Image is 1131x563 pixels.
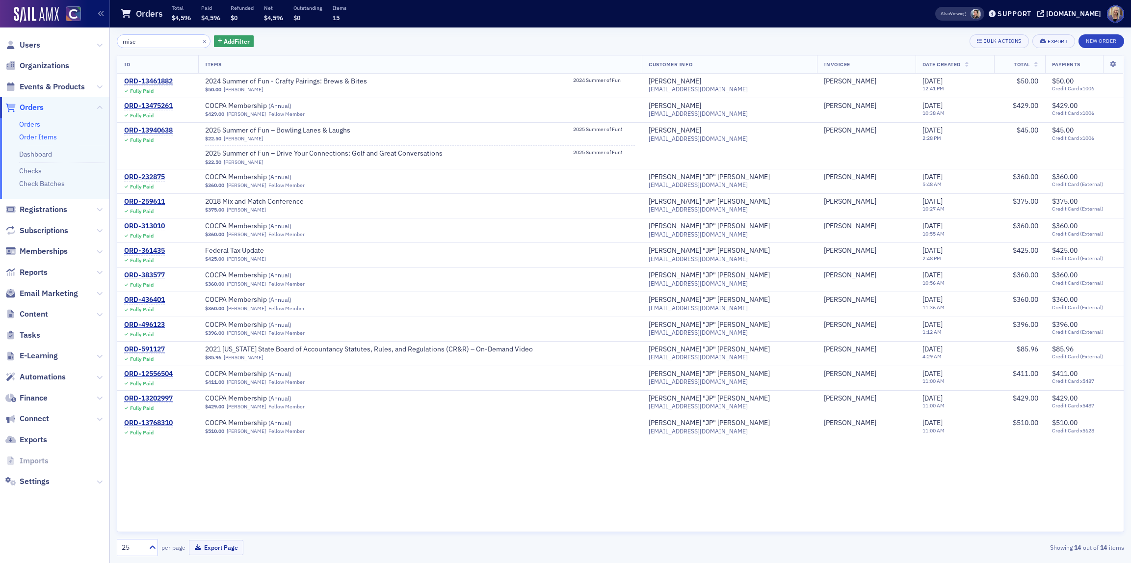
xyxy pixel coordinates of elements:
[824,419,876,428] a: [PERSON_NAME]
[20,288,78,299] span: Email Marketing
[20,102,44,113] span: Orders
[5,330,40,341] a: Tasks
[205,394,329,403] span: COCPA Membership
[824,394,876,403] a: [PERSON_NAME]
[205,345,533,354] a: 2021 [US_STATE] State Board of Accountancy Statutes, Rules, and Regulations (CR&R) – On-Demand Video
[573,149,635,156] span: 2025 Summer of Fun!
[1013,197,1038,206] span: $375.00
[1013,101,1038,110] span: $429.00
[205,86,221,93] span: $50.00
[124,77,173,86] a: ORD-13461882
[573,149,635,159] a: 2025 Summer of Fun!
[922,221,943,230] span: [DATE]
[824,345,876,354] div: [PERSON_NAME]
[1052,61,1080,68] span: Payments
[333,14,340,22] span: 15
[124,295,165,304] div: ORD-436401
[922,61,961,68] span: Date Created
[649,321,770,329] a: [PERSON_NAME] "JP" [PERSON_NAME]
[1046,9,1101,18] div: [DOMAIN_NAME]
[20,350,58,361] span: E-Learning
[20,413,49,424] span: Connect
[824,222,908,231] span: JP Gascon
[824,370,876,378] div: [PERSON_NAME]
[20,225,68,236] span: Subscriptions
[5,40,40,51] a: Users
[124,345,165,354] div: ORD-591127
[1078,34,1124,48] button: New Order
[824,77,908,86] span: Nick Miscioscia
[1014,61,1030,68] span: Total
[124,271,165,280] a: ORD-383577
[20,309,48,320] span: Content
[1032,34,1075,48] button: Export
[649,206,748,213] span: [EMAIL_ADDRESS][DOMAIN_NAME]
[227,256,266,262] a: [PERSON_NAME]
[200,36,209,45] button: ×
[124,222,165,231] a: ORD-313010
[5,225,68,236] a: Subscriptions
[824,126,908,135] span: Nick Miscioscia
[14,7,59,23] img: SailAMX
[227,428,266,434] a: [PERSON_NAME]
[20,246,68,257] span: Memberships
[20,267,48,278] span: Reports
[19,133,57,141] a: Order Items
[5,434,47,445] a: Exports
[824,246,876,255] div: [PERSON_NAME]
[5,476,50,487] a: Settings
[268,182,305,188] div: Fellow Member
[1052,101,1078,110] span: $429.00
[264,14,283,22] span: $4,596
[205,246,329,255] span: Federal Tax Update
[1052,206,1117,212] span: Credit Card (External)
[573,126,635,133] span: 2025 Summer of Fun!
[205,231,224,238] span: $360.00
[205,159,221,165] span: $22.50
[649,246,770,255] div: [PERSON_NAME] "JP" [PERSON_NAME]
[268,295,291,303] span: ( Annual )
[573,77,635,83] span: 2024 Summer of Fun
[205,102,329,110] a: COCPA Membership (Annual)
[205,419,329,428] a: COCPA Membership (Annual)
[824,102,908,110] span: Nick Miscioscia
[1048,39,1068,44] div: Export
[649,135,748,142] span: [EMAIL_ADDRESS][DOMAIN_NAME]
[124,197,165,206] div: ORD-259611
[227,330,266,336] a: [PERSON_NAME]
[922,255,941,262] time: 2:48 PM
[19,166,42,175] a: Checks
[19,120,40,129] a: Orders
[922,197,943,206] span: [DATE]
[20,393,48,403] span: Finance
[205,295,329,304] span: COCPA Membership
[824,173,876,182] a: [PERSON_NAME]
[649,370,770,378] div: [PERSON_NAME] "JP" [PERSON_NAME]
[649,173,770,182] div: [PERSON_NAME] "JP" [PERSON_NAME]
[922,85,944,92] time: 12:41 PM
[130,257,154,264] div: Fully Paid
[922,205,945,212] time: 10:27 AM
[649,345,770,354] div: [PERSON_NAME] "JP" [PERSON_NAME]
[649,77,701,86] div: [PERSON_NAME]
[649,394,770,403] a: [PERSON_NAME] "JP" [PERSON_NAME]
[19,150,52,159] a: Dashboard
[124,419,173,428] a: ORD-13768310
[205,370,329,378] a: COCPA Membership (Annual)
[649,271,770,280] a: [PERSON_NAME] "JP" [PERSON_NAME]
[117,34,210,48] input: Search…
[205,345,533,354] span: 2021 Colorado State Board of Accountancy Statutes, Rules, and Regulations (CR&R) – On-Demand Video
[268,321,291,328] span: ( Annual )
[5,393,48,403] a: Finance
[824,61,850,68] span: Invoicee
[268,222,291,230] span: ( Annual )
[1013,246,1038,255] span: $425.00
[824,173,908,182] span: JP Gascon
[124,61,130,68] span: ID
[922,172,943,181] span: [DATE]
[922,230,945,237] time: 10:55 AM
[66,6,81,22] img: SailAMX
[205,61,222,68] span: Items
